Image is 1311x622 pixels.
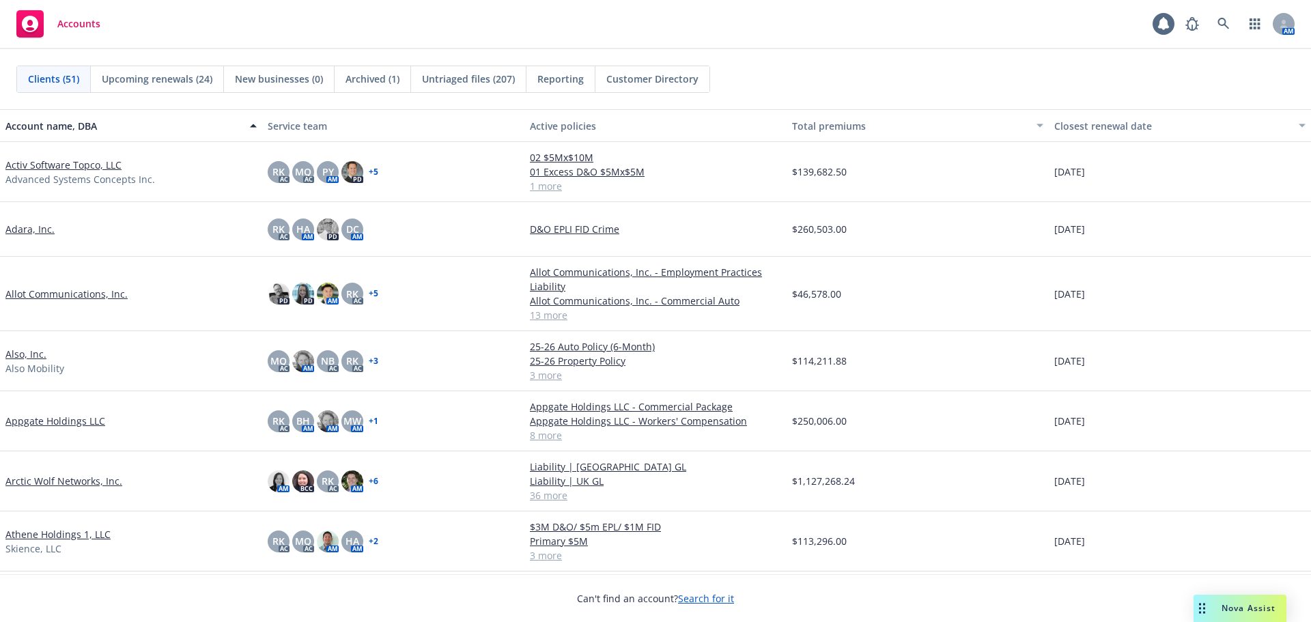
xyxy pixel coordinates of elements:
[272,165,285,179] span: RK
[792,287,841,301] span: $46,578.00
[530,150,781,165] a: 02 $5Mx$10M
[792,534,847,548] span: $113,296.00
[530,119,781,133] div: Active policies
[530,354,781,368] a: 25-26 Property Policy
[322,474,334,488] span: RK
[5,172,155,186] span: Advanced Systems Concepts Inc.
[1241,10,1269,38] a: Switch app
[530,294,781,308] a: Allot Communications, Inc. - Commercial Auto
[530,368,781,382] a: 3 more
[530,548,781,563] a: 3 more
[317,531,339,552] img: photo
[577,591,734,606] span: Can't find an account?
[28,72,79,86] span: Clients (51)
[787,109,1049,142] button: Total premiums
[317,218,339,240] img: photo
[346,72,399,86] span: Archived (1)
[369,289,378,298] a: + 5
[57,18,100,29] span: Accounts
[530,534,781,548] a: Primary $5M
[1194,595,1286,622] button: Nova Assist
[272,534,285,548] span: RK
[530,339,781,354] a: 25-26 Auto Policy (6-Month)
[422,72,515,86] span: Untriaged files (207)
[102,72,212,86] span: Upcoming renewals (24)
[5,474,122,488] a: Arctic Wolf Networks, Inc.
[1054,534,1085,548] span: [DATE]
[268,470,290,492] img: photo
[1054,354,1085,368] span: [DATE]
[1054,287,1085,301] span: [DATE]
[322,165,334,179] span: PY
[270,354,287,368] span: MQ
[346,354,358,368] span: RK
[1054,222,1085,236] span: [DATE]
[524,109,787,142] button: Active policies
[346,222,359,236] span: DC
[5,119,242,133] div: Account name, DBA
[369,168,378,176] a: + 5
[5,541,61,556] span: Skience, LLC
[296,222,310,236] span: HA
[292,350,314,372] img: photo
[530,308,781,322] a: 13 more
[5,527,111,541] a: Athene Holdings 1, LLC
[369,477,378,485] a: + 6
[530,520,781,534] a: $3M D&O/ $5m EPL/ $1M FID
[530,414,781,428] a: Appgate Holdings LLC - Workers' Compensation
[530,474,781,488] a: Liability | UK GL
[292,283,314,305] img: photo
[1222,602,1275,614] span: Nova Assist
[1210,10,1237,38] a: Search
[346,534,359,548] span: HA
[1054,165,1085,179] span: [DATE]
[346,287,358,301] span: RK
[678,592,734,605] a: Search for it
[268,283,290,305] img: photo
[5,287,128,301] a: Allot Communications, Inc.
[1054,119,1291,133] div: Closest renewal date
[530,222,781,236] a: D&O EPLI FID Crime
[272,222,285,236] span: RK
[530,265,781,294] a: Allot Communications, Inc. - Employment Practices Liability
[321,354,335,368] span: NB
[1054,414,1085,428] span: [DATE]
[1179,10,1206,38] a: Report a Bug
[530,179,781,193] a: 1 more
[792,165,847,179] span: $139,682.50
[341,470,363,492] img: photo
[530,165,781,179] a: 01 Excess D&O $5Mx$5M
[296,414,310,428] span: BH
[295,534,311,548] span: MQ
[792,119,1028,133] div: Total premiums
[530,428,781,442] a: 8 more
[606,72,699,86] span: Customer Directory
[235,72,323,86] span: New businesses (0)
[5,222,55,236] a: Adara, Inc.
[5,158,122,172] a: Activ Software Topco, LLC
[268,119,519,133] div: Service team
[1194,595,1211,622] div: Drag to move
[5,414,105,428] a: Appgate Holdings LLC
[369,357,378,365] a: + 3
[292,470,314,492] img: photo
[5,347,46,361] a: Also, Inc.
[1054,474,1085,488] span: [DATE]
[272,414,285,428] span: RK
[317,283,339,305] img: photo
[369,537,378,546] a: + 2
[792,414,847,428] span: $250,006.00
[5,361,64,376] span: Also Mobility
[341,161,363,183] img: photo
[530,488,781,503] a: 36 more
[369,417,378,425] a: + 1
[295,165,311,179] span: MQ
[537,72,584,86] span: Reporting
[792,354,847,368] span: $114,211.88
